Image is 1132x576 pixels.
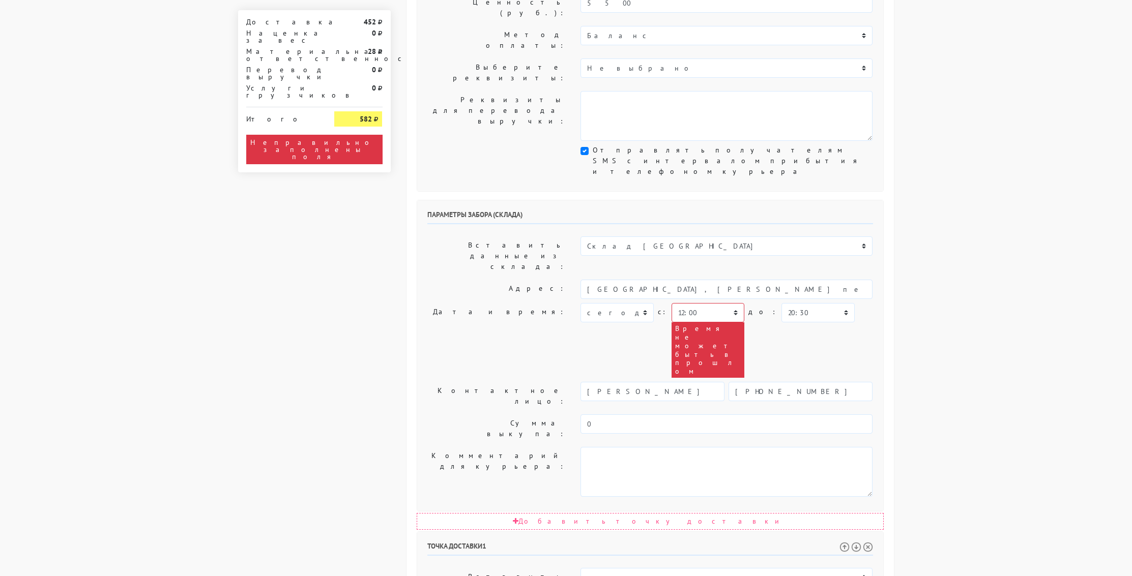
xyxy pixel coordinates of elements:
[420,26,573,54] label: Метод оплаты:
[580,382,724,401] input: Имя
[239,66,327,80] div: Перевод выручки
[672,322,744,378] div: Время не может быть в прошлом
[420,303,573,378] label: Дата и время:
[427,542,873,556] h6: Точка доставки
[420,91,573,141] label: Реквизиты для перевода выручки:
[420,414,573,443] label: Сумма выкупа:
[239,48,327,62] div: Материальная ответственность
[364,17,376,26] strong: 452
[372,28,376,38] strong: 0
[246,111,320,123] div: Итого
[360,114,372,124] strong: 582
[420,382,573,410] label: Контактное лицо:
[658,303,667,321] label: c:
[239,84,327,99] div: Услуги грузчиков
[729,382,873,401] input: Телефон
[748,303,777,321] label: до:
[420,236,573,276] label: Вставить данные из склада:
[239,18,327,25] div: Доставка
[420,447,573,497] label: Комментарий для курьера:
[246,135,383,164] div: Неправильно заполнены поля
[427,210,873,224] h6: Параметры забора (склада)
[372,65,376,74] strong: 0
[420,280,573,299] label: Адрес:
[420,58,573,87] label: Выберите реквизиты:
[368,47,376,56] strong: 28
[372,83,376,93] strong: 0
[593,145,873,177] label: Отправлять получателям SMS с интервалом прибытия и телефоном курьера
[417,513,884,530] div: Добавить точку доставки
[239,29,327,44] div: Наценка за вес
[482,541,486,551] span: 1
